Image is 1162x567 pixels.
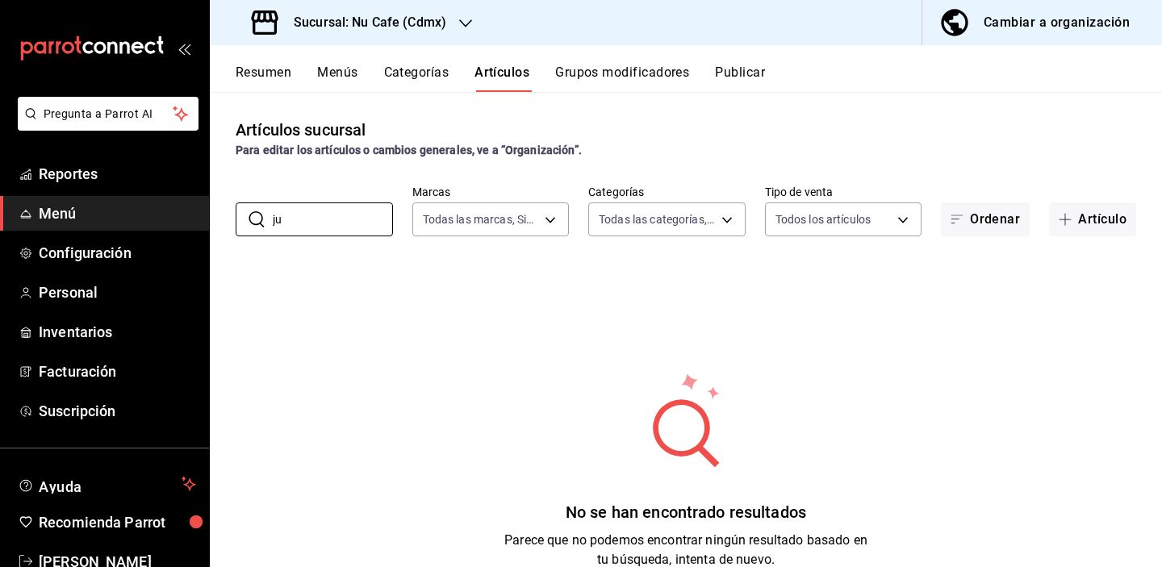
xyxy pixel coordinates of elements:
[39,361,196,382] span: Facturación
[1049,202,1136,236] button: Artículo
[715,65,765,92] button: Publicar
[236,65,1162,92] div: navigation tabs
[384,65,449,92] button: Categorías
[39,281,196,303] span: Personal
[984,11,1130,34] div: Cambiar a organización
[39,202,196,224] span: Menú
[39,163,196,185] span: Reportes
[236,65,291,92] button: Resumen
[273,203,393,236] input: Buscar artículo
[18,97,199,131] button: Pregunta a Parrot AI
[39,321,196,343] span: Inventarios
[504,532,867,567] span: Parece que no podemos encontrar ningún resultado basado en tu búsqueda, intenta de nuevo.
[178,42,190,55] button: open_drawer_menu
[39,242,196,264] span: Configuración
[39,400,196,422] span: Suscripción
[11,117,199,134] a: Pregunta a Parrot AI
[599,211,716,227] span: Todas las categorías, Sin categoría
[765,186,922,198] label: Tipo de venta
[423,211,540,227] span: Todas las marcas, Sin marca
[555,65,689,92] button: Grupos modificadores
[317,65,357,92] button: Menús
[236,118,366,142] div: Artículos sucursal
[504,500,867,524] div: No se han encontrado resultados
[39,511,196,533] span: Recomienda Parrot
[44,106,173,123] span: Pregunta a Parrot AI
[775,211,871,227] span: Todos los artículos
[281,13,446,32] h3: Sucursal: Nu Cafe (Cdmx)
[474,65,529,92] button: Artículos
[941,202,1030,236] button: Ordenar
[39,474,175,494] span: Ayuda
[236,144,582,156] strong: Para editar los artículos o cambios generales, ve a “Organización”.
[412,186,570,198] label: Marcas
[588,186,746,198] label: Categorías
